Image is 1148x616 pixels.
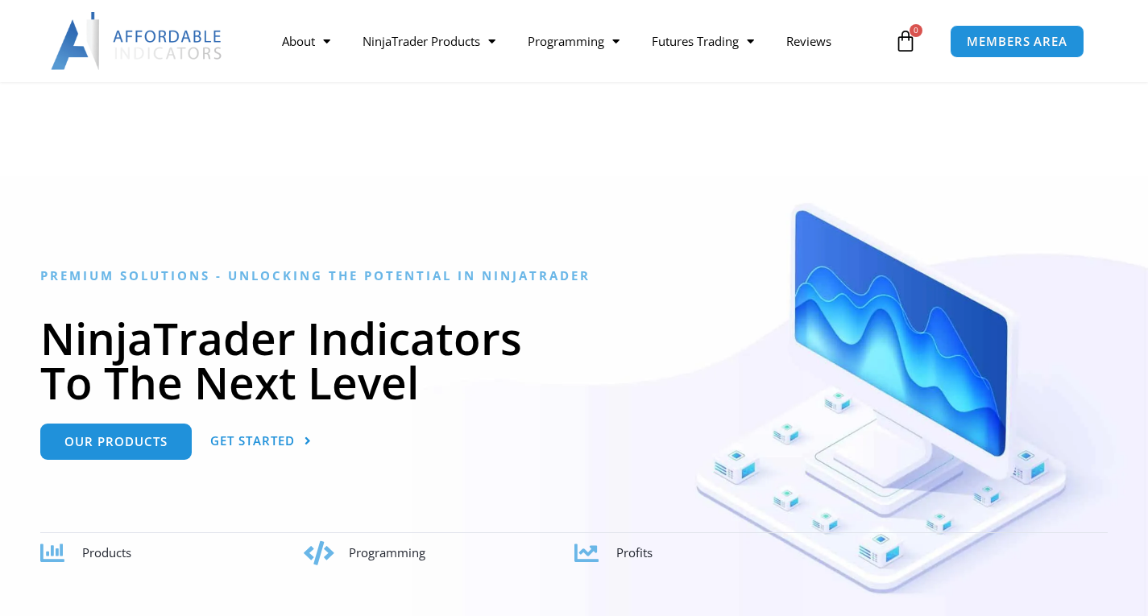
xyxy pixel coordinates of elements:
[266,23,346,60] a: About
[51,12,224,70] img: LogoAI | Affordable Indicators – NinjaTrader
[950,25,1084,58] a: MEMBERS AREA
[210,424,312,460] a: Get Started
[210,435,295,447] span: Get Started
[910,24,922,37] span: 0
[346,23,512,60] a: NinjaTrader Products
[870,18,941,64] a: 0
[636,23,770,60] a: Futures Trading
[512,23,636,60] a: Programming
[40,316,1108,404] h1: NinjaTrader Indicators To The Next Level
[770,23,848,60] a: Reviews
[64,436,168,448] span: Our Products
[82,544,131,560] span: Products
[40,268,1108,283] h6: Premium Solutions - Unlocking the Potential in NinjaTrader
[349,544,425,560] span: Programming
[616,544,653,560] span: Profits
[40,424,192,460] a: Our Products
[967,35,1067,48] span: MEMBERS AREA
[266,23,890,60] nav: Menu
